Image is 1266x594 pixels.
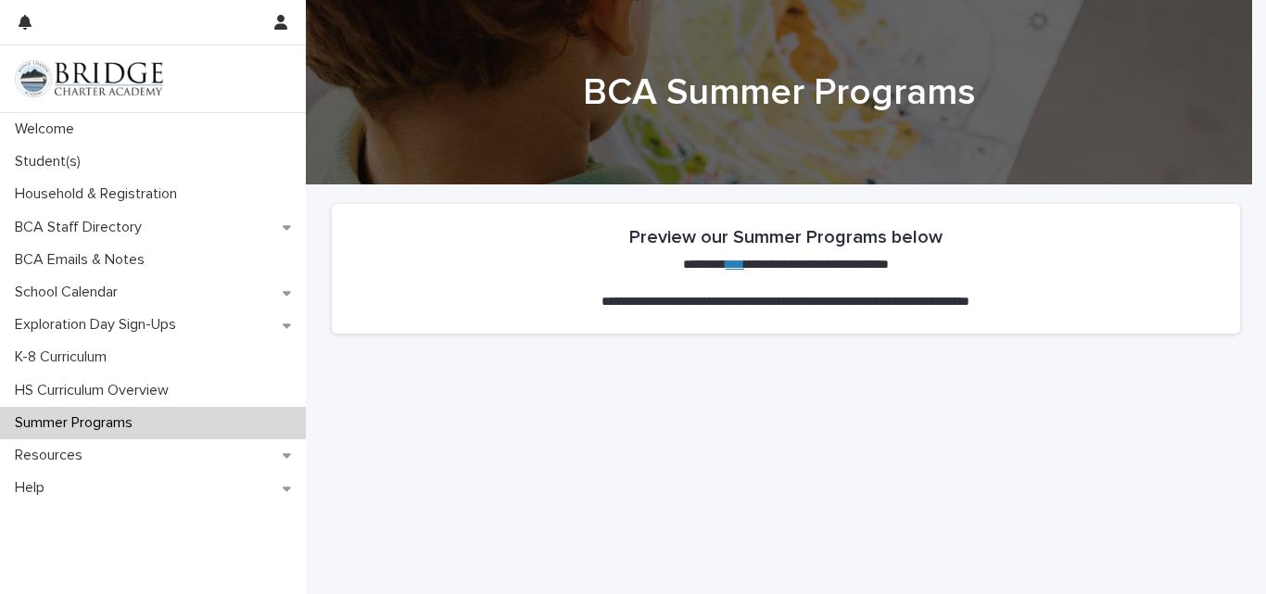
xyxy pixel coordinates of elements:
p: Exploration Day Sign-Ups [7,316,191,334]
p: BCA Staff Directory [7,219,157,236]
h2: Preview our Summer Programs below [629,226,943,248]
p: K-8 Curriculum [7,348,121,366]
img: V1C1m3IdTEidaUdm9Hs0 [15,60,163,97]
p: Help [7,479,59,497]
p: Resources [7,447,97,464]
p: Welcome [7,120,89,138]
p: HS Curriculum Overview [7,382,184,399]
p: Student(s) [7,153,95,171]
p: School Calendar [7,284,133,301]
h1: BCA Summer Programs [325,70,1234,115]
p: Summer Programs [7,414,147,432]
p: Household & Registration [7,185,192,203]
p: BCA Emails & Notes [7,251,159,269]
